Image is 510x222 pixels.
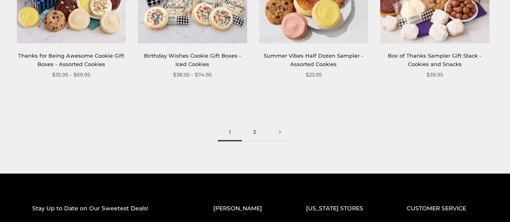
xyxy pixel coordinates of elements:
[427,71,443,79] span: $39.95
[306,204,375,213] h2: [US_STATE] STORES
[144,52,241,67] a: Birthday Wishes Cookie Gift Boxes - Iced Cookies
[388,52,481,67] a: Box of Thanks Sampler Gift Stack - Cookies and Snacks
[407,204,478,213] h2: CUSTOMER SERVICE
[242,123,267,141] a: 2
[18,52,124,67] a: Thanks for Being Awesome Cookie Gift Boxes - Assorted Cookies
[213,204,274,213] h2: [PERSON_NAME]
[32,204,181,213] h2: Stay Up to Date on Our Sweetest Deals!
[218,123,242,141] span: 1
[52,71,90,79] span: $35.95 - $69.95
[6,191,83,216] iframe: Sign Up via Text for Offers
[264,52,363,67] a: Summer Vibes Half Dozen Sampler - Assorted Cookies
[306,71,322,79] span: $23.95
[267,123,292,141] a: Next page
[173,71,212,79] span: $38.95 - $74.95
